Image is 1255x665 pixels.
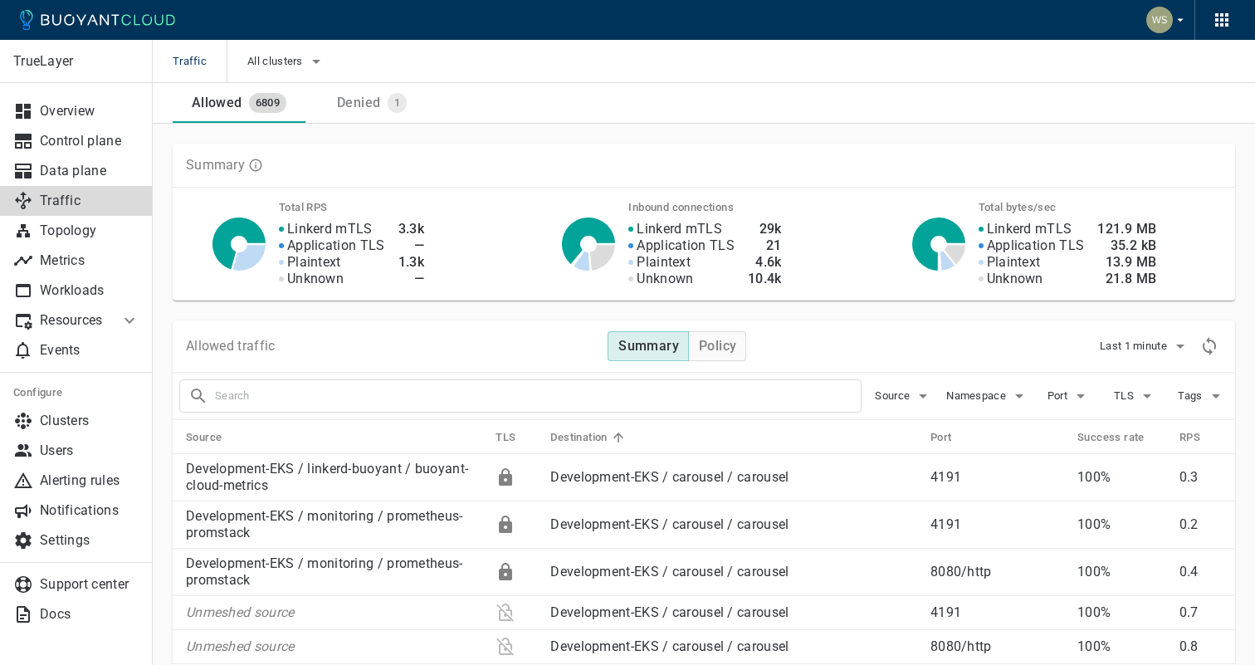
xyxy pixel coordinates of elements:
a: Denied1 [305,83,438,123]
div: Allowed [185,88,242,111]
h4: 29k [748,221,782,237]
a: Development-EKS / monitoring / prometheus-promstack [186,555,463,588]
a: Allowed6809 [173,83,305,123]
span: Tags [1178,389,1205,403]
p: Unmeshed source [186,638,482,655]
span: RPS [1179,430,1222,445]
p: 4191 [930,469,1064,486]
h4: 3.3k [398,221,425,237]
p: Unknown [987,271,1043,287]
p: Linkerd mTLS [637,221,722,237]
p: 0.4 [1179,564,1222,580]
p: Settings [40,532,139,549]
p: Plaintext [987,254,1041,271]
div: Plaintext [496,637,515,657]
h5: Success rate [1077,431,1145,444]
p: 100% [1077,564,1166,580]
p: Resources [40,312,106,329]
p: Plaintext [637,254,691,271]
div: Plaintext [496,603,515,623]
button: TLS [1109,384,1162,408]
p: Support center [40,576,139,593]
h4: 10.4k [748,271,782,287]
p: Overview [40,103,139,120]
p: Workloads [40,282,139,299]
input: Search [215,384,861,408]
button: All clusters [247,49,326,74]
h4: 13.9 MB [1097,254,1156,271]
a: Development-EKS / carousel / carousel [550,516,789,532]
p: 100% [1077,638,1166,655]
p: Metrics [40,252,139,269]
button: Policy [688,331,746,361]
p: 100% [1077,516,1166,533]
h5: Configure [13,386,139,399]
p: 8080 / http [930,638,1064,655]
h4: 35.2 kB [1097,237,1156,254]
span: 6809 [249,96,287,110]
button: Tags [1175,384,1228,408]
h4: — [398,237,425,254]
span: 1 [388,96,407,110]
p: 0.7 [1179,604,1222,621]
h4: — [398,271,425,287]
p: 0.3 [1179,469,1222,486]
p: 100% [1077,604,1166,621]
a: Development-EKS / carousel / carousel [550,638,789,654]
h4: 121.9 MB [1097,221,1156,237]
span: Port [1047,389,1071,403]
h4: Policy [699,338,736,355]
h5: TLS [496,431,515,444]
h4: 21 [748,237,782,254]
a: Development-EKS / carousel / carousel [550,604,789,620]
p: Application TLS [987,237,1085,254]
p: Users [40,443,139,459]
span: All clusters [247,55,306,68]
p: 4191 [930,516,1064,533]
p: Notifications [40,502,139,519]
h4: Summary [618,338,679,355]
h5: Destination [550,431,607,444]
button: Namespace [946,384,1029,408]
p: 8080 / http [930,564,1064,580]
button: Last 1 minute [1100,334,1190,359]
svg: TLS data is compiled from traffic seen by Linkerd proxies. RPS and TCP bytes reflect both inbound... [248,158,263,173]
p: Alerting rules [40,472,139,489]
p: Plaintext [287,254,341,271]
p: Summary [186,157,245,174]
h4: 1.3k [398,254,425,271]
p: Linkerd mTLS [987,221,1072,237]
p: Traffic [40,193,139,209]
button: Port [1043,384,1096,408]
button: Source [875,384,933,408]
span: TLS [1114,389,1137,403]
span: Destination [550,430,628,445]
span: Success rate [1077,430,1166,445]
p: Clusters [40,413,139,429]
span: Source [875,389,913,403]
h5: Port [930,431,952,444]
p: Application TLS [637,237,735,254]
img: Weichung Shaw [1146,7,1173,33]
h4: 4.6k [748,254,782,271]
span: Last 1 minute [1100,340,1170,353]
a: Development-EKS / carousel / carousel [550,469,789,485]
p: Events [40,342,139,359]
h5: RPS [1179,431,1200,444]
button: Summary [608,331,689,361]
p: Linkerd mTLS [287,221,373,237]
p: Unknown [637,271,693,287]
p: Unmeshed source [186,604,482,621]
a: Development-EKS / carousel / carousel [550,564,789,579]
span: Source [186,430,243,445]
p: Allowed traffic [186,338,276,355]
p: 0.8 [1179,638,1222,655]
p: Topology [40,222,139,239]
p: 100% [1077,469,1166,486]
p: 0.2 [1179,516,1222,533]
span: Traffic [173,40,227,83]
p: Data plane [40,163,139,179]
span: Port [930,430,974,445]
p: TrueLayer [13,53,139,70]
h5: Source [186,431,222,444]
